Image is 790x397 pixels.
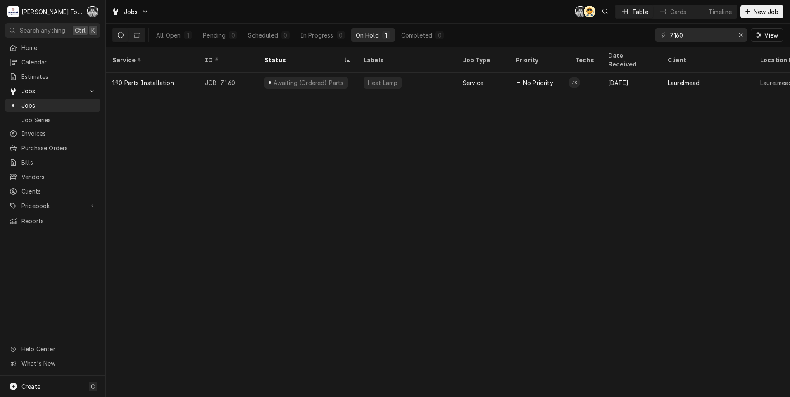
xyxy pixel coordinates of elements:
[668,78,700,87] div: Laurelmead
[5,41,100,54] a: Home
[248,31,278,40] div: Scheduled
[5,99,100,112] a: Jobs
[356,31,379,40] div: On Hold
[5,113,100,127] a: Job Series
[608,51,653,69] div: Date Received
[112,56,190,64] div: Service
[338,31,343,40] div: 0
[5,342,100,356] a: Go to Help Center
[5,70,100,83] a: Estimates
[670,28,732,42] input: Keyword search
[21,173,96,181] span: Vendors
[21,383,40,390] span: Create
[740,5,783,18] button: New Job
[203,31,226,40] div: Pending
[632,7,648,16] div: Table
[569,77,580,88] div: Zz Pending No Schedule's Avatar
[5,199,100,213] a: Go to Pricebook
[21,158,96,167] span: Bills
[21,43,96,52] span: Home
[575,6,586,17] div: Chris Murphy (103)'s Avatar
[21,58,96,66] span: Calendar
[463,56,502,64] div: Job Type
[584,6,595,17] div: Adam Testa's Avatar
[75,26,86,35] span: Ctrl
[523,78,553,87] span: No Priority
[264,56,342,64] div: Status
[367,78,398,87] div: Heat Lamp
[21,359,95,368] span: What's New
[5,141,100,155] a: Purchase Orders
[5,214,100,228] a: Reports
[272,78,344,87] div: Awaiting (Ordered) Parts
[5,23,100,38] button: Search anythingCtrlK
[575,56,595,64] div: Techs
[21,87,84,95] span: Jobs
[5,84,100,98] a: Go to Jobs
[21,201,84,210] span: Pricebook
[437,31,442,40] div: 0
[21,217,96,225] span: Reports
[91,382,95,391] span: C
[602,73,661,92] div: [DATE]
[21,7,82,16] div: [PERSON_NAME] Food Equipment Service
[670,7,687,16] div: Cards
[384,31,389,40] div: 1
[516,56,560,64] div: Priority
[734,28,747,42] button: Erase input
[108,5,152,19] a: Go to Jobs
[584,6,595,17] div: AT
[401,31,432,40] div: Completed
[5,184,100,198] a: Clients
[112,78,174,87] div: 1.90 Parts Installation
[463,78,483,87] div: Service
[21,101,96,110] span: Jobs
[205,56,250,64] div: ID
[186,31,190,40] div: 1
[156,31,181,40] div: All Open
[5,127,100,140] a: Invoices
[21,187,96,196] span: Clients
[300,31,333,40] div: In Progress
[21,72,96,81] span: Estimates
[20,26,65,35] span: Search anything
[752,7,780,16] span: New Job
[5,156,100,169] a: Bills
[599,5,612,18] button: Open search
[5,55,100,69] a: Calendar
[21,345,95,353] span: Help Center
[91,26,95,35] span: K
[21,116,96,124] span: Job Series
[87,6,98,17] div: C(
[124,7,138,16] span: Jobs
[364,56,450,64] div: Labels
[5,357,100,370] a: Go to What's New
[21,129,96,138] span: Invoices
[283,31,288,40] div: 0
[569,77,580,88] div: ZS
[21,144,96,152] span: Purchase Orders
[7,6,19,17] div: M
[87,6,98,17] div: Chris Murphy (103)'s Avatar
[763,31,780,40] span: View
[668,56,745,64] div: Client
[709,7,732,16] div: Timeline
[231,31,236,40] div: 0
[5,170,100,184] a: Vendors
[751,28,783,42] button: View
[7,6,19,17] div: Marshall Food Equipment Service's Avatar
[198,73,258,92] div: JOB-7160
[575,6,586,17] div: C(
